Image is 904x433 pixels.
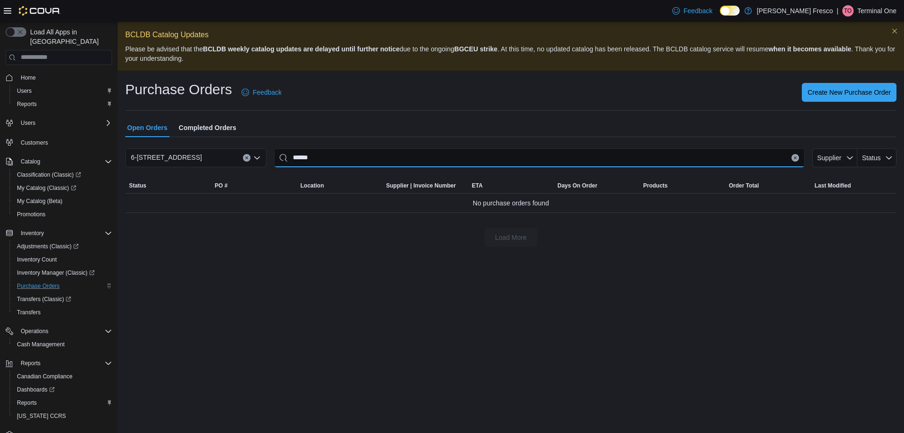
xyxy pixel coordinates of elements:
a: Canadian Compliance [13,371,76,382]
p: | [837,5,839,16]
span: Adjustments (Classic) [13,241,112,252]
button: Products [639,178,725,193]
a: Dashboards [13,384,58,395]
span: Canadian Compliance [17,373,73,380]
span: Completed Orders [179,118,236,137]
span: Operations [21,327,48,335]
button: Inventory Count [9,253,116,266]
span: Operations [17,326,112,337]
button: Reports [2,357,116,370]
button: Order Total [725,178,811,193]
span: Transfers (Classic) [13,294,112,305]
p: Please be advised that the due to the ongoing . At this time, no updated catalog has been release... [125,44,896,63]
a: Purchase Orders [13,280,64,292]
span: Order Total [729,182,759,189]
button: Reports [17,358,44,369]
a: Classification (Classic) [13,169,85,180]
a: Transfers (Classic) [13,294,75,305]
span: Catalog [17,156,112,167]
span: Catalog [21,158,40,165]
button: Inventory [2,227,116,240]
a: Users [13,85,35,97]
button: Transfers [9,306,116,319]
span: Cash Management [13,339,112,350]
strong: when it becomes available [768,45,851,53]
span: Reports [17,100,37,108]
a: Feedback [238,83,285,102]
span: Last Modified [815,182,851,189]
span: Customers [17,136,112,148]
span: Open Orders [127,118,168,137]
span: Feedback [253,88,282,97]
button: Promotions [9,208,116,221]
button: Clear input [243,154,250,162]
button: Clear input [791,154,799,162]
a: Feedback [669,1,716,20]
span: Purchase Orders [17,282,60,290]
span: My Catalog (Beta) [17,197,63,205]
span: 6-[STREET_ADDRESS] [131,152,202,163]
a: Transfers [13,307,44,318]
button: Location [297,178,382,193]
span: Inventory Count [13,254,112,265]
span: TO [844,5,852,16]
a: Inventory Manager (Classic) [13,267,98,278]
img: Cova [19,6,61,16]
button: PO # [211,178,297,193]
a: My Catalog (Classic) [9,181,116,195]
span: Load More [495,233,527,242]
span: Reports [17,399,37,407]
p: [PERSON_NAME] Fresco [757,5,833,16]
span: Users [13,85,112,97]
a: Cash Management [13,339,68,350]
button: [US_STATE] CCRS [9,409,116,423]
button: ETA [468,178,554,193]
a: Classification (Classic) [9,168,116,181]
p: BCLDB Catalog Updates [125,29,896,41]
span: My Catalog (Beta) [13,196,112,207]
button: Canadian Compliance [9,370,116,383]
span: No purchase orders found [473,197,549,209]
span: Inventory Manager (Classic) [17,269,95,277]
span: Load All Apps in [GEOGRAPHIC_DATA] [26,27,112,46]
span: Cash Management [17,341,65,348]
a: Promotions [13,209,49,220]
span: Promotions [13,209,112,220]
span: Status [129,182,146,189]
button: Dismiss this callout [889,25,900,37]
div: Terminal One [842,5,854,16]
span: Promotions [17,211,46,218]
button: Status [857,148,896,167]
span: Inventory Manager (Classic) [13,267,112,278]
a: Adjustments (Classic) [9,240,116,253]
span: Dashboards [13,384,112,395]
button: Days On Order [554,178,639,193]
button: Home [2,71,116,84]
span: My Catalog (Classic) [13,182,112,194]
span: Create New Purchase Order [807,88,891,97]
span: Reports [21,359,40,367]
span: Users [21,119,35,127]
button: Load More [484,228,537,247]
span: Supplier [817,154,841,162]
span: Classification (Classic) [13,169,112,180]
span: Home [21,74,36,82]
div: Location [300,182,324,189]
span: Reports [13,98,112,110]
input: This is a search bar. After typing your query, hit enter to filter the results lower in the page. [274,148,805,167]
a: Home [17,72,40,83]
span: Dashboards [17,386,55,393]
span: Status [862,154,881,162]
input: Dark Mode [720,6,740,16]
strong: BCLDB weekly catalog updates are delayed until further notice [203,45,400,53]
span: Adjustments (Classic) [17,243,79,250]
span: Products [643,182,668,189]
a: My Catalog (Classic) [13,182,80,194]
span: Reports [17,358,112,369]
button: Cash Management [9,338,116,351]
a: Transfers (Classic) [9,293,116,306]
span: Customers [21,139,48,147]
button: Reports [9,98,116,111]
